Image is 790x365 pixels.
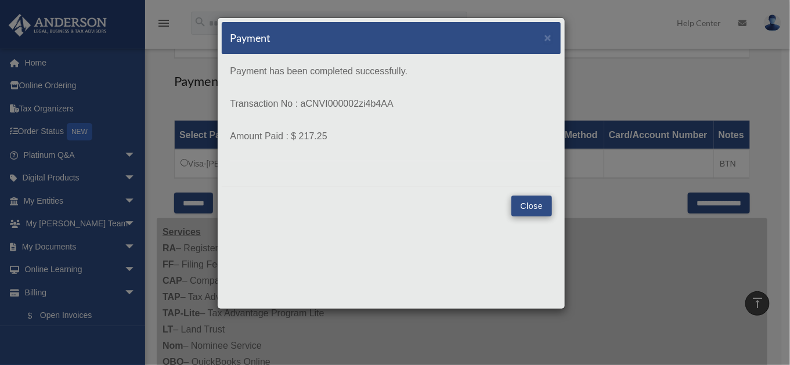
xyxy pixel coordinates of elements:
p: Transaction No : aCNVI000002zi4b4AA [230,96,552,112]
button: Close [511,196,551,216]
button: Close [544,31,552,44]
h5: Payment [230,31,271,45]
p: Amount Paid : $ 217.25 [230,128,552,144]
p: Payment has been completed successfully. [230,63,552,79]
span: × [544,31,552,44]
